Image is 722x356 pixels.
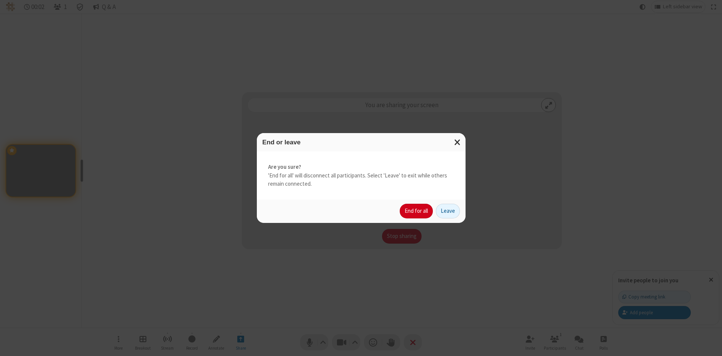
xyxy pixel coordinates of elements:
button: End for all [400,204,433,219]
h3: End or leave [262,139,460,146]
strong: Are you sure? [268,163,454,171]
div: 'End for all' will disconnect all participants. Select 'Leave' to exit while others remain connec... [257,151,466,200]
button: Leave [436,204,460,219]
button: Close modal [450,133,466,151]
